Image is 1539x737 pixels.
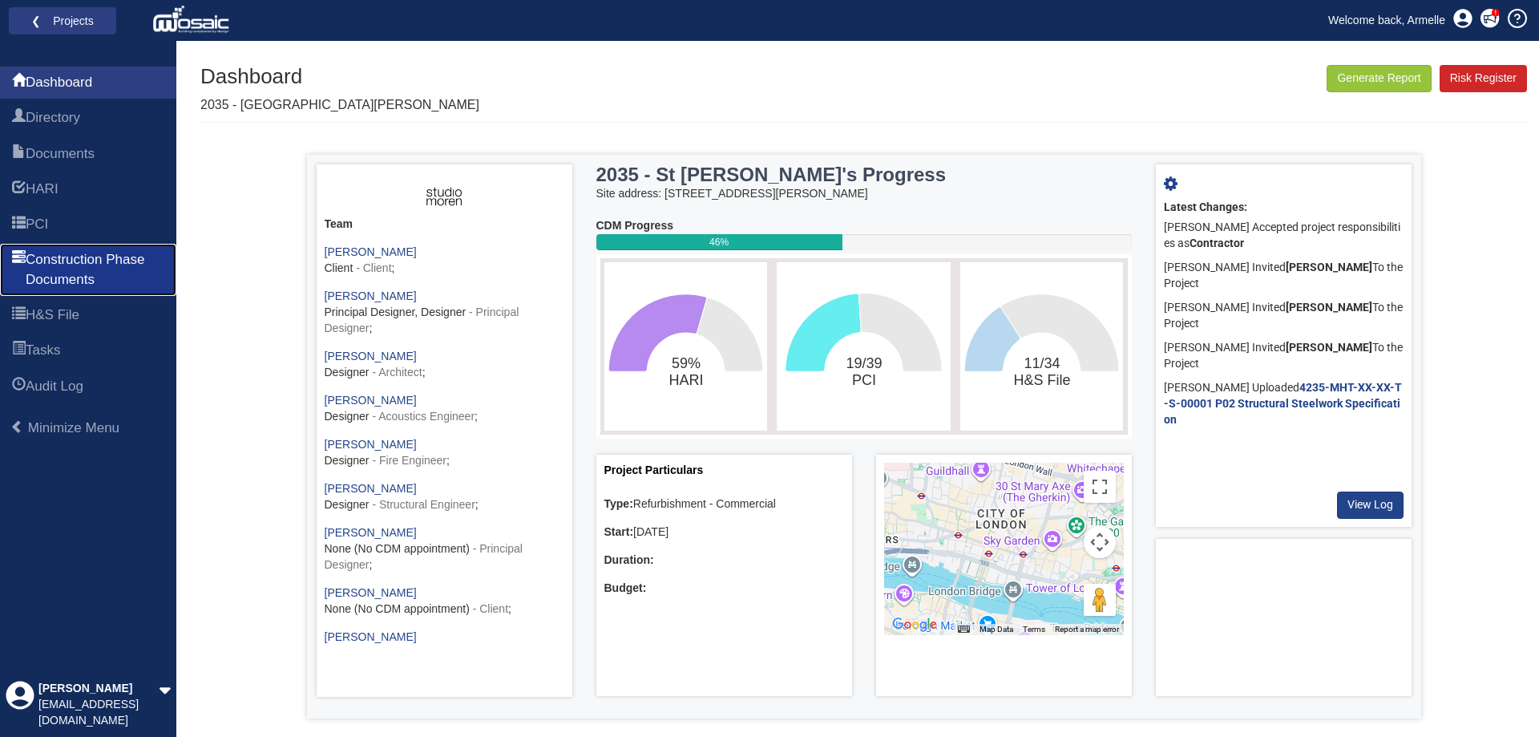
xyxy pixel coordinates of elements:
[1014,372,1071,388] tspan: H&S File
[356,261,391,274] span: - Client
[888,614,941,635] a: Open this area in Google Maps (opens a new window)
[604,496,844,512] div: Refurbishment - Commercial
[26,215,48,234] span: PCI
[604,525,634,538] b: Start:
[12,251,26,290] span: Construction Phase Documents
[604,581,647,594] b: Budget:
[372,410,475,423] span: - Acoustics Engineer
[325,498,370,511] span: Designer
[1190,237,1244,249] b: Contractor
[1440,65,1527,92] a: Risk Register
[781,266,947,427] svg: 19/39​PCI
[325,438,417,451] a: [PERSON_NAME]
[26,73,92,92] span: Dashboard
[325,217,564,233] div: Team
[26,341,60,360] span: Tasks
[1023,625,1045,634] a: Terms (opens in new tab)
[325,481,564,513] div: ;
[964,266,1119,427] svg: 11/34​H&S File
[980,624,1013,635] button: Map Data
[1014,355,1071,388] text: 11/34
[325,525,564,573] div: ;
[26,250,164,290] span: Construction Phase Documents
[596,218,1132,234] div: CDM Progress
[1164,296,1404,336] div: [PERSON_NAME] Invited To the Project
[325,394,417,407] a: [PERSON_NAME]
[12,306,26,326] span: H&S File
[26,306,79,325] span: H&S File
[325,454,370,467] span: Designer
[325,350,417,362] a: [PERSON_NAME]
[325,393,564,425] div: ;
[325,366,370,379] span: Designer
[1471,665,1527,725] iframe: Chat
[1286,341,1372,354] b: [PERSON_NAME]
[10,420,24,434] span: Minimize Menu
[325,245,564,277] div: ;
[325,349,564,381] div: ;
[26,377,83,396] span: Audit Log
[325,630,564,662] div: ;
[372,366,422,379] span: - Architect
[26,180,59,199] span: HARI
[325,289,564,337] div: ;
[846,355,882,388] text: 19/39
[12,216,26,235] span: PCI
[852,372,876,388] tspan: PCI
[6,681,34,729] div: Profile
[1286,261,1372,273] b: [PERSON_NAME]
[12,109,26,128] span: Directory
[1164,336,1404,376] div: [PERSON_NAME] Invited To the Project
[473,602,508,615] span: - Client
[38,697,159,729] div: [EMAIL_ADDRESS][DOMAIN_NAME]
[888,614,941,635] img: Google
[19,10,106,31] a: ❮ Projects
[1286,301,1372,314] b: [PERSON_NAME]
[1055,625,1119,634] a: Report a map error
[604,464,704,476] a: Project Particulars
[325,602,470,615] span: None (No CDM appointment)
[958,624,969,635] button: Keyboard shortcuts
[12,378,26,397] span: Audit Log
[12,145,26,164] span: Documents
[1084,526,1116,558] button: Map camera controls
[1164,256,1404,296] div: [PERSON_NAME] Invited To the Project
[28,420,119,435] span: Minimize Menu
[604,497,633,510] b: Type:
[325,586,417,599] a: [PERSON_NAME]
[1084,471,1116,503] button: Toggle fullscreen view
[604,524,844,541] div: [DATE]
[12,180,26,200] span: HARI
[152,4,233,36] img: logo_white.png
[325,410,370,423] span: Designer
[1164,200,1404,216] div: Latest Changes:
[1316,8,1457,32] a: Welcome back, Armelle
[396,180,491,213] img: ASH3fIiKEy5lAAAAAElFTkSuQmCC
[26,108,80,128] span: Directory
[1337,492,1404,519] a: View Log
[596,186,1132,202] div: Site address: [STREET_ADDRESS][PERSON_NAME]
[604,553,654,566] b: Duration:
[1164,376,1404,432] div: [PERSON_NAME] Uploaded
[12,342,26,361] span: Tasks
[1164,381,1402,426] a: 4235-MHT-XX-XX-T-S-00001 P02 Structural Steelwork Specification
[38,681,159,697] div: [PERSON_NAME]
[200,96,479,115] p: 2035 - [GEOGRAPHIC_DATA][PERSON_NAME]
[325,482,417,495] a: [PERSON_NAME]
[325,261,353,274] span: Client
[325,306,467,318] span: Principal Designer, Designer
[1084,584,1116,616] button: Drag Pegman onto the map to open Street View
[596,164,1039,185] h3: 2035 - St [PERSON_NAME]'s Progress
[596,234,842,250] div: 46%
[372,454,446,467] span: - Fire Engineer
[12,74,26,93] span: Dashboard
[325,542,470,555] span: None (No CDM appointment)
[669,355,703,388] text: 59%
[325,290,417,302] a: [PERSON_NAME]
[325,630,417,643] a: [PERSON_NAME]
[1327,65,1431,92] button: Generate Report
[669,372,703,388] tspan: HARI
[325,585,564,618] div: ;
[876,455,1132,696] div: Project Location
